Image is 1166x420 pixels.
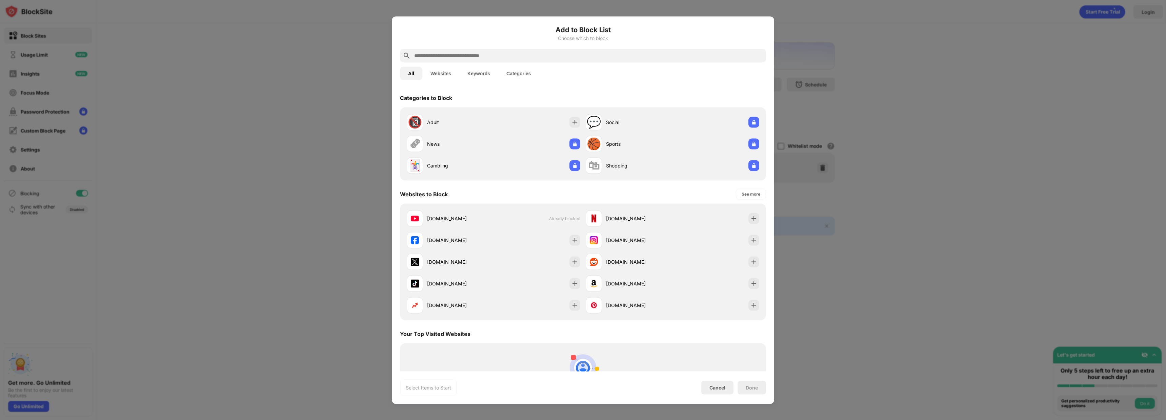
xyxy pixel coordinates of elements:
[606,258,672,265] div: [DOMAIN_NAME]
[411,214,419,222] img: favicons
[742,191,760,197] div: See more
[411,301,419,309] img: favicons
[403,52,411,60] img: search.svg
[606,119,672,126] div: Social
[606,162,672,169] div: Shopping
[408,115,422,129] div: 🔞
[422,66,459,80] button: Websites
[427,215,494,222] div: [DOMAIN_NAME]
[427,119,494,126] div: Adult
[406,384,451,391] div: Select Items to Start
[427,237,494,244] div: [DOMAIN_NAME]
[590,214,598,222] img: favicons
[590,301,598,309] img: favicons
[427,140,494,147] div: News
[459,66,498,80] button: Keywords
[606,140,672,147] div: Sports
[408,159,422,173] div: 🃏
[590,258,598,266] img: favicons
[400,66,422,80] button: All
[606,280,672,287] div: [DOMAIN_NAME]
[606,302,672,309] div: [DOMAIN_NAME]
[590,236,598,244] img: favicons
[588,159,600,173] div: 🛍
[427,258,494,265] div: [DOMAIN_NAME]
[427,162,494,169] div: Gambling
[411,236,419,244] img: favicons
[400,35,766,41] div: Choose which to block
[498,66,539,80] button: Categories
[400,24,766,35] h6: Add to Block List
[400,94,452,101] div: Categories to Block
[427,280,494,287] div: [DOMAIN_NAME]
[746,385,758,390] div: Done
[587,137,601,151] div: 🏀
[549,216,580,221] span: Already blocked
[606,237,672,244] div: [DOMAIN_NAME]
[590,279,598,287] img: favicons
[709,385,725,391] div: Cancel
[587,115,601,129] div: 💬
[400,330,470,337] div: Your Top Visited Websites
[400,191,448,197] div: Websites to Block
[427,302,494,309] div: [DOMAIN_NAME]
[567,351,599,384] img: personal-suggestions.svg
[606,215,672,222] div: [DOMAIN_NAME]
[409,137,421,151] div: 🗞
[411,279,419,287] img: favicons
[411,258,419,266] img: favicons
